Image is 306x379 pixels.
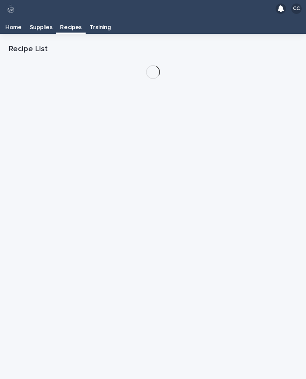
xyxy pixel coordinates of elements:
[86,17,115,34] a: Training
[26,17,57,34] a: Supplies
[1,17,26,34] a: Home
[9,44,297,55] h1: Recipe List
[56,17,86,33] a: Recipes
[60,17,82,31] p: Recipes
[90,17,111,31] p: Training
[30,17,53,31] p: Supplies
[291,3,302,14] div: CC
[5,17,22,31] p: Home
[5,3,17,14] img: 80hjoBaRqlyywVK24fQd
